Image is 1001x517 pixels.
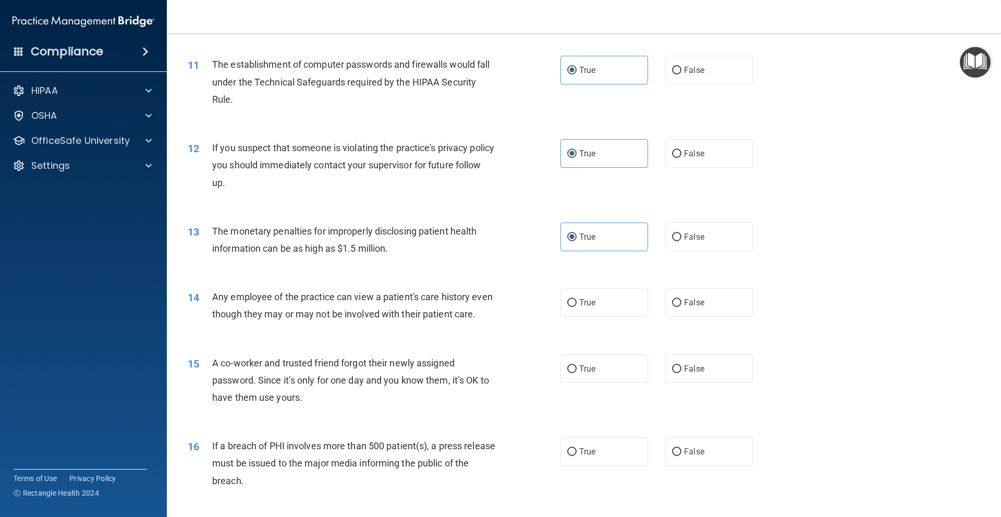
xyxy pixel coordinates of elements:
[672,150,681,158] input: False
[212,226,477,254] span: The monetary penalties for improperly disclosing patient health information can be as high as $1....
[13,11,154,32] img: PMB logo
[672,233,681,241] input: False
[684,65,704,75] span: False
[684,364,704,374] span: False
[13,134,152,147] a: OfficeSafe University
[212,291,493,319] span: Any employee of the practice can view a patient's care history even though they may or may not be...
[567,448,577,456] input: True
[579,65,595,75] span: True
[13,84,152,97] a: HIPAA
[579,447,595,457] span: True
[212,440,495,486] span: If a breach of PHI involves more than 500 patient(s), a press release must be issued to the major...
[579,364,595,374] span: True
[188,440,199,453] span: 16
[14,473,57,484] a: Terms of Use
[188,59,199,71] span: 11
[31,159,70,172] p: Settings
[684,447,704,457] span: False
[212,142,494,188] span: If you suspect that someone is violating the practice's privacy policy you should immediately con...
[13,109,152,122] a: OSHA
[31,84,58,97] p: HIPAA
[567,365,577,373] input: True
[31,134,130,147] p: OfficeSafe University
[567,299,577,307] input: True
[672,365,681,373] input: False
[672,448,681,456] input: False
[567,150,577,158] input: True
[188,226,199,238] span: 13
[579,149,595,158] span: True
[69,473,116,484] a: Privacy Policy
[672,299,681,307] input: False
[684,298,704,307] span: False
[684,149,704,158] span: False
[684,232,704,242] span: False
[567,67,577,75] input: True
[188,142,199,155] span: 12
[31,44,103,59] h4: Compliance
[31,109,57,122] p: OSHA
[960,47,991,78] button: Open Resource Center
[188,291,199,304] span: 14
[212,59,490,104] span: The establishment of computer passwords and firewalls would fall under the Technical Safeguards r...
[579,298,595,307] span: True
[14,488,99,498] span: Ⓒ Rectangle Health 2024
[567,233,577,241] input: True
[672,67,681,75] input: False
[212,358,489,403] span: A co-worker and trusted friend forgot their newly assigned password. Since it’s only for one day ...
[579,232,595,242] span: True
[188,358,199,370] span: 15
[13,159,152,172] a: Settings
